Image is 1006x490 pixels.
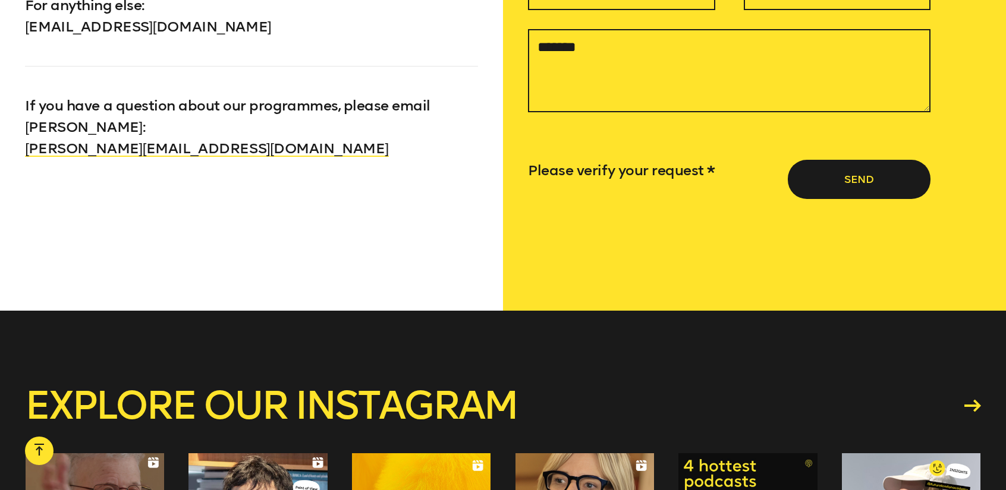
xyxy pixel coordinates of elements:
[528,162,715,179] label: Please verify your request *
[528,187,625,273] iframe: reCAPTCHA
[25,18,271,35] a: [EMAIL_ADDRESS][DOMAIN_NAME]
[25,66,477,159] p: If you have a question about our programmes, please email [PERSON_NAME] :
[807,168,911,191] span: Send
[25,387,980,425] a: Explore our instagram
[25,140,388,157] a: [PERSON_NAME][EMAIL_ADDRESS][DOMAIN_NAME]
[788,160,930,199] button: Send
